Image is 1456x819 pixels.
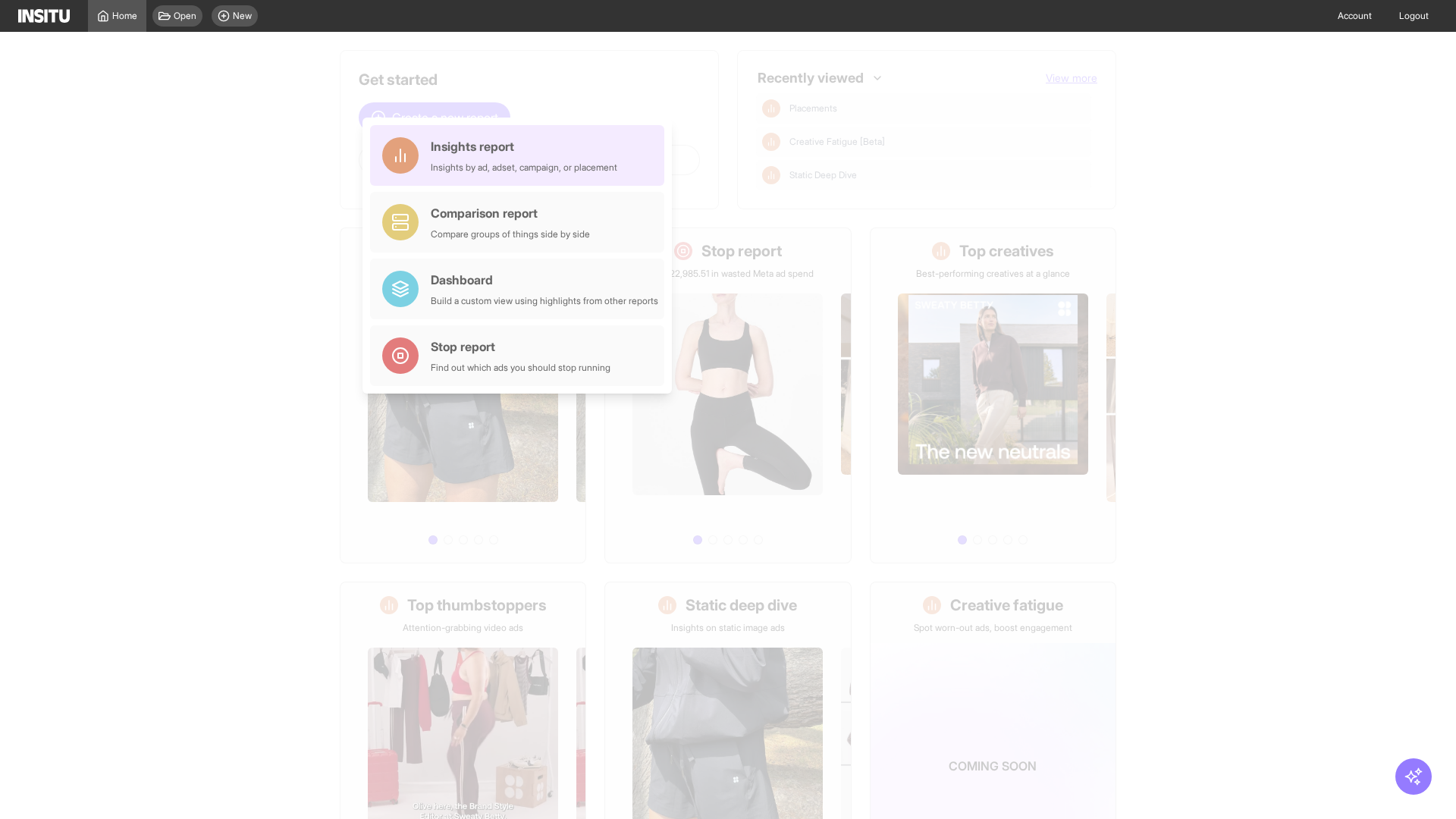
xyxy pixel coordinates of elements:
div: Compare groups of things side by side [431,228,590,240]
div: Dashboard [431,271,658,289]
div: Comparison report [431,204,590,222]
div: Find out which ads you should stop running [431,362,610,374]
div: Insights report [431,137,617,155]
span: Home [112,10,137,22]
span: New [233,10,252,22]
img: Logo [18,9,70,23]
div: Build a custom view using highlights from other reports [431,295,658,307]
div: Stop report [431,337,610,356]
div: Insights by ad, adset, campaign, or placement [431,162,617,174]
span: Open [174,10,196,22]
